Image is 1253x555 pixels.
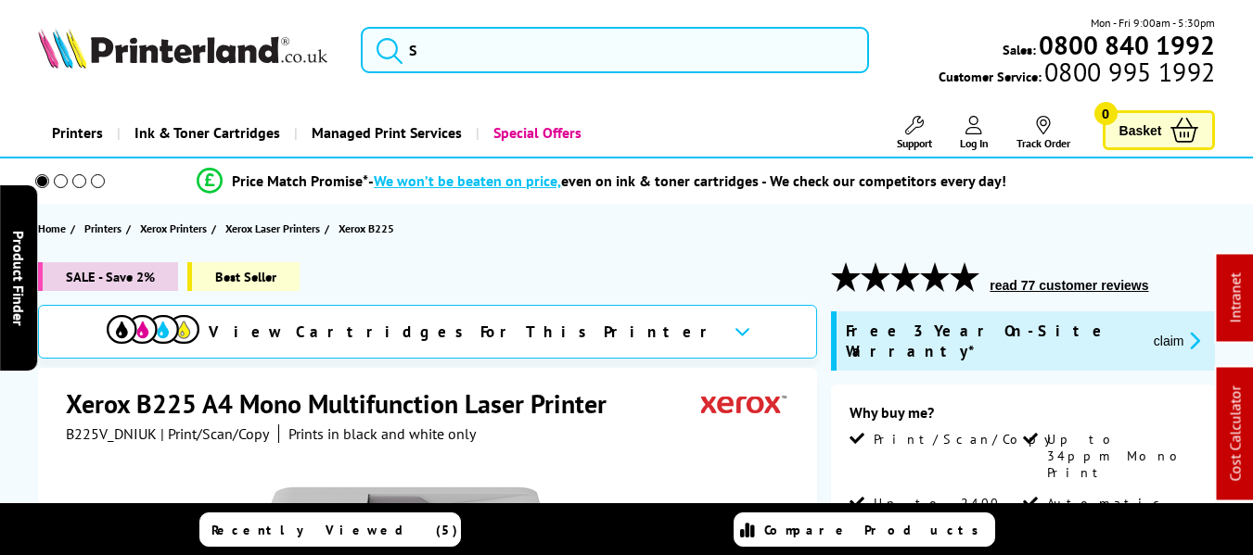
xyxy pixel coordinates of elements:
a: Xerox Laser Printers [225,219,325,238]
span: Ink & Toner Cartridges [134,109,280,157]
a: Cost Calculator [1226,386,1245,482]
span: Basket [1119,118,1162,143]
a: Home [38,219,70,238]
a: Compare Products [734,512,995,547]
span: SALE - Save 2% [38,262,178,291]
span: Product Finder [9,230,28,325]
span: Up to 34ppm Mono Print [1047,431,1193,481]
a: Xerox Printers [140,219,211,238]
li: modal_Promise [9,165,1195,197]
a: Recently Viewed (5) [199,512,461,547]
span: Print/Scan/Copy [874,431,1065,448]
b: 0800 840 1992 [1039,28,1215,62]
span: Home [38,219,66,238]
a: Printers [84,219,126,238]
span: Mon - Fri 9:00am - 5:30pm [1091,14,1215,32]
span: Up to 2400 dpi Print [874,495,1019,528]
span: Price Match Promise* [232,171,368,190]
span: Sales: [1003,41,1036,58]
a: Log In [960,116,989,150]
span: View Cartridges For This Printer [209,322,719,342]
span: | Print/Scan/Copy [160,424,269,443]
div: - even on ink & toner cartridges - We check our competitors every day! [368,171,1006,190]
a: Special Offers [476,109,595,157]
a: 0800 840 1992 [1036,36,1215,54]
span: Xerox Laser Printers [225,219,320,238]
span: Best Seller [187,262,300,291]
a: Support [897,116,932,150]
span: Xerox B225 [339,219,394,238]
img: View Cartridges [107,315,199,344]
a: Xerox B225 [339,219,399,238]
span: Free 3 Year On-Site Warranty* [846,321,1138,361]
a: Track Order [1016,116,1070,150]
span: Compare Products [764,522,989,538]
span: 0 [1094,102,1118,125]
a: Managed Print Services [294,109,476,157]
a: Ink & Toner Cartridges [117,109,294,157]
span: We won’t be beaten on price, [374,171,561,190]
span: Xerox Printers [140,219,207,238]
span: B225V_DNIUK [66,424,157,443]
a: Printerland Logo [38,28,339,72]
button: promo-description [1148,330,1207,351]
span: 0800 995 1992 [1042,63,1215,81]
a: Basket 0 [1103,110,1216,150]
button: read 77 customer reviews [984,277,1154,294]
img: Xerox [701,386,786,421]
span: Support [897,136,932,150]
div: Why buy me? [850,403,1196,431]
input: S [361,27,869,73]
span: Log In [960,136,989,150]
span: Recently Viewed (5) [211,522,458,538]
a: Printers [38,109,117,157]
span: Printers [84,219,121,238]
i: Prints in black and white only [288,424,476,443]
img: Printerland Logo [38,28,327,69]
span: Customer Service: [939,63,1215,85]
a: Intranet [1226,273,1245,323]
h1: Xerox B225 A4 Mono Multifunction Laser Printer [66,386,625,421]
